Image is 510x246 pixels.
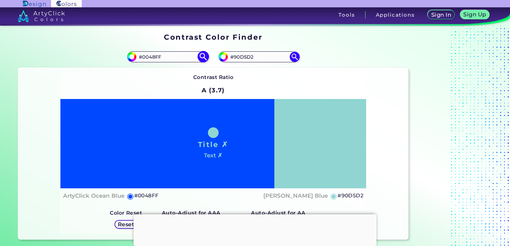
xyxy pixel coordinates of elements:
h4: ArtyClick Ocean Blue [63,191,124,201]
h2: A (3.7) [199,83,228,98]
img: logo_artyclick_colors_white.svg [18,10,65,22]
h1: Contrast Color Finder [164,32,262,42]
input: type color 1.. [137,52,199,61]
a: Sign Up [461,10,489,19]
strong: Contrast Ratio [193,74,234,80]
iframe: Advertisement [411,31,495,242]
h3: Tools [338,12,355,17]
h5: ◉ [330,192,337,200]
img: icon search [197,51,209,63]
h5: ◉ [127,192,134,200]
h4: [PERSON_NAME] Blue [263,191,328,201]
h3: Applications [376,12,415,17]
h4: Text ✗ [204,151,222,160]
h5: Sign In [432,12,451,17]
img: icon search [290,52,300,62]
h5: #0048FF [134,191,159,200]
strong: Auto-Adjust for AA [251,210,305,216]
a: Sign In [429,10,454,19]
iframe: Advertisement [134,214,376,244]
h5: Sign Up [464,12,486,17]
strong: Color Reset [110,210,142,216]
strong: Auto-Adjust for AAA [162,210,221,216]
img: ArtyClick Design logo [23,1,45,7]
input: type color 2.. [228,52,290,61]
h5: #90D5D2 [337,191,363,200]
h5: Reset [118,222,134,227]
h1: Title ✗ [198,139,229,149]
